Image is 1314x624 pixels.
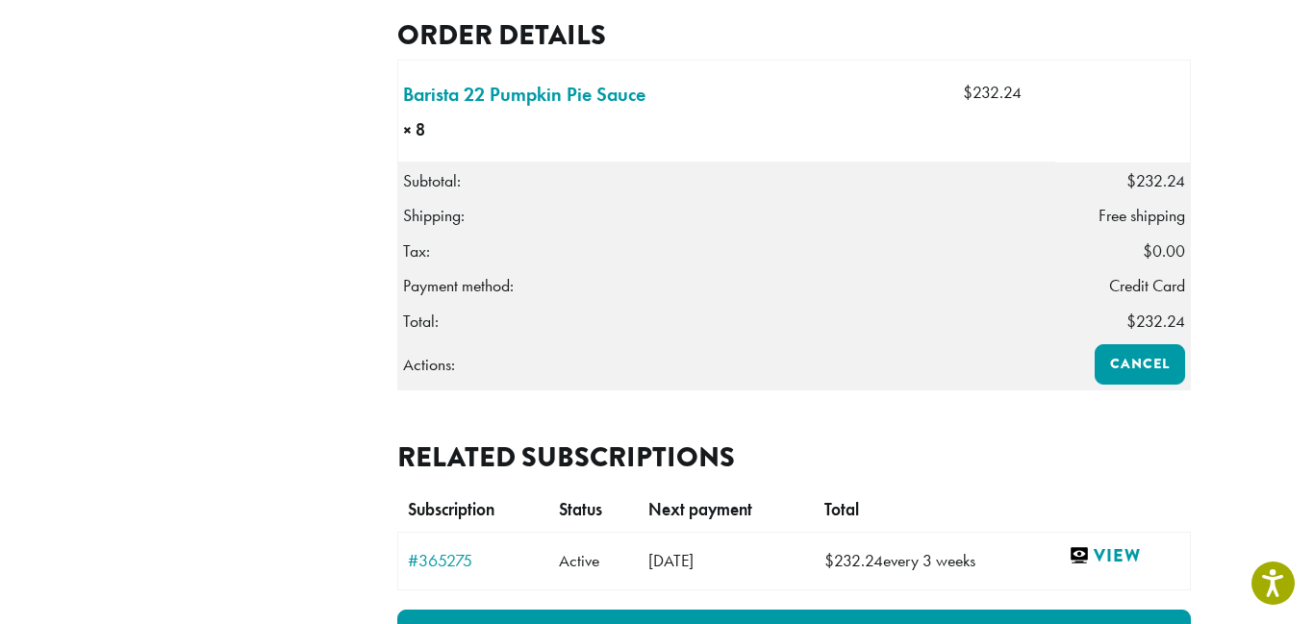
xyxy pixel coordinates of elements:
th: Tax: [398,234,1056,268]
span: Total [824,499,859,520]
h2: Related subscriptions [397,440,1191,474]
td: [DATE] [639,532,815,589]
span: 0.00 [1143,240,1185,262]
a: View subscription number 365275 [408,552,540,569]
span: Next payment [648,499,752,520]
td: every 3 weeks [815,532,1058,589]
th: Payment method: [398,268,1056,303]
span: 232.24 [1126,311,1185,332]
a: View [1069,544,1180,568]
span: Subscription [408,499,494,520]
strong: × 8 [403,117,487,142]
th: Actions: [398,339,1056,390]
bdi: 232.24 [963,82,1022,103]
td: Free shipping [1055,198,1190,233]
th: Shipping: [398,198,1056,233]
h2: Order details [397,18,1191,52]
span: $ [824,550,834,571]
span: Status [559,499,602,520]
span: $ [1126,311,1136,332]
span: 232.24 [824,550,883,571]
a: Cancel order 366744 [1095,344,1185,385]
td: Credit Card [1055,268,1190,303]
span: $ [1143,240,1152,262]
span: $ [963,82,973,103]
td: Active [549,532,639,589]
th: Total: [398,304,1056,339]
th: Subtotal: [398,163,1056,199]
a: Barista 22 Pumpkin Pie Sauce [403,80,645,109]
span: $ [1126,170,1136,191]
span: 232.24 [1126,170,1185,191]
